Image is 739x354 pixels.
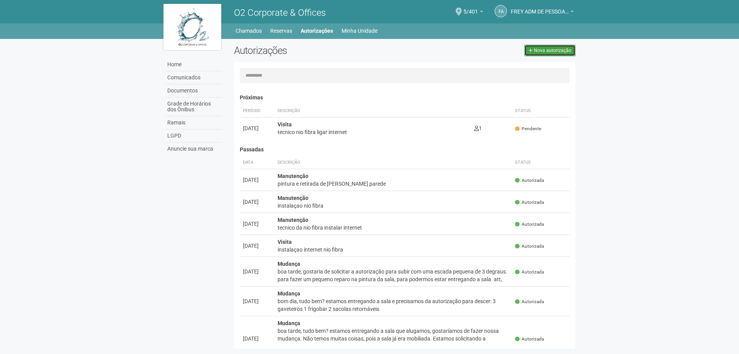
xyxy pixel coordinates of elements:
[515,336,544,342] span: Autorizada
[243,124,271,132] div: [DATE]
[463,1,478,15] span: 5/401
[240,105,274,117] th: Período
[515,269,544,275] span: Autorizada
[512,156,570,169] th: Status
[243,242,271,250] div: [DATE]
[515,126,541,132] span: Pendente
[165,84,222,97] a: Documentos
[278,224,509,232] div: tecnico da nio fibra instalar internet
[278,128,468,136] div: tecnico nio fibra ligar internet
[278,180,509,188] div: pintura e retirada de [PERSON_NAME] parede
[240,147,570,153] h4: Passadas
[278,261,300,267] strong: Mudança
[165,143,222,155] a: Anuncie sua marca
[278,202,509,210] div: instalaçao nio fibra
[240,156,274,169] th: Data
[234,45,399,56] h2: Autorizações
[511,10,574,16] a: FREY ADM DE PESSOAL LTDA
[278,195,308,201] strong: Manutenção
[512,105,570,117] th: Status
[515,221,544,228] span: Autorizada
[278,268,509,283] div: boa tarde, gostaria de solicitar a autorização para subir com uma escada pequena de 3 degraus. pa...
[270,25,292,36] a: Reservas
[163,4,221,50] img: logo.jpg
[234,7,326,18] span: O2 Corporate & Offices
[243,297,271,305] div: [DATE]
[243,335,271,342] div: [DATE]
[342,25,377,36] a: Minha Unidade
[278,290,300,297] strong: Mudança
[278,173,308,179] strong: Manutenção
[534,48,571,53] span: Nova autorização
[515,177,544,184] span: Autorizada
[274,105,471,117] th: Descrição
[515,243,544,250] span: Autorizada
[278,217,308,223] strong: Manutenção
[278,121,292,128] strong: Visita
[243,198,271,206] div: [DATE]
[524,45,576,56] a: Nova autorização
[495,5,507,17] a: FA
[278,246,509,253] div: instalaçao internet nio fibra
[243,220,271,228] div: [DATE]
[278,297,509,313] div: bom dia, tudo bem? estamos entregando a sala e precisamos da autorização para descer: 3 gaveteiro...
[165,71,222,84] a: Comunicados
[274,156,512,169] th: Descrição
[511,1,569,15] span: FREY ADM DE PESSOAL LTDA
[165,97,222,116] a: Grade de Horários dos Ônibus
[240,95,570,101] h4: Próximas
[301,25,333,36] a: Autorizações
[463,10,483,16] a: 5/401
[278,239,292,245] strong: Visita
[243,268,271,275] div: [DATE]
[278,320,300,326] strong: Mudança
[236,25,262,36] a: Chamados
[243,176,271,184] div: [DATE]
[515,299,544,305] span: Autorizada
[165,116,222,129] a: Ramais
[165,58,222,71] a: Home
[165,129,222,143] a: LGPD
[474,125,482,131] span: 1
[515,199,544,206] span: Autorizada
